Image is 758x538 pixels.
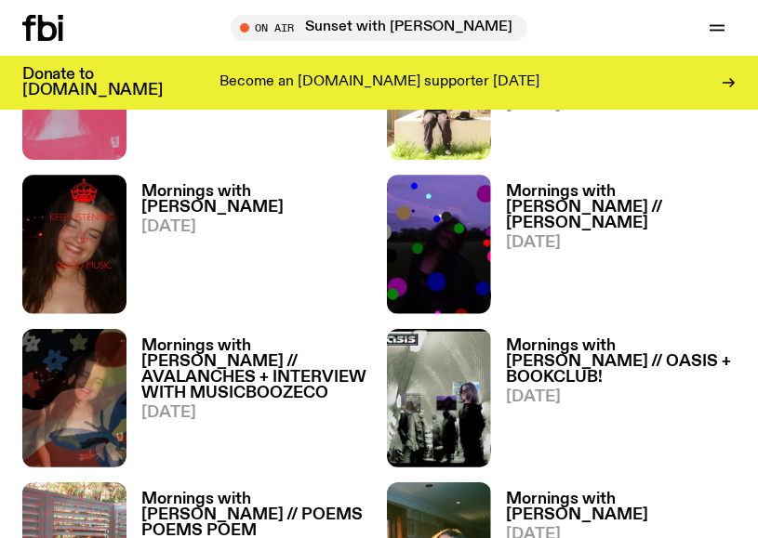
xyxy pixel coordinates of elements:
[22,67,163,98] h3: Donate to [DOMAIN_NAME]
[141,405,372,421] span: [DATE]
[231,15,527,41] button: On AirSunset with [PERSON_NAME]
[491,338,737,467] a: Mornings with [PERSON_NAME] // OASIS + BOOKCLUB![DATE]
[126,184,372,313] a: Mornings with [PERSON_NAME][DATE]
[506,184,737,231] h3: Mornings with [PERSON_NAME] // [PERSON_NAME]
[141,219,372,235] span: [DATE]
[506,338,737,386] h3: Mornings with [PERSON_NAME] // OASIS + BOOKCLUB!
[506,492,737,523] h3: Mornings with [PERSON_NAME]
[491,184,737,313] a: Mornings with [PERSON_NAME] // [PERSON_NAME][DATE]
[141,184,372,216] h3: Mornings with [PERSON_NAME]
[506,389,737,405] span: [DATE]
[251,20,518,34] span: Tune in live
[506,235,737,251] span: [DATE]
[219,74,539,91] p: Become an [DOMAIN_NAME] supporter [DATE]
[141,338,372,401] h3: Mornings with [PERSON_NAME] // AVALANCHES + INTERVIEW WITH MUSICBOOZECO
[126,338,372,467] a: Mornings with [PERSON_NAME] // AVALANCHES + INTERVIEW WITH MUSICBOOZECO[DATE]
